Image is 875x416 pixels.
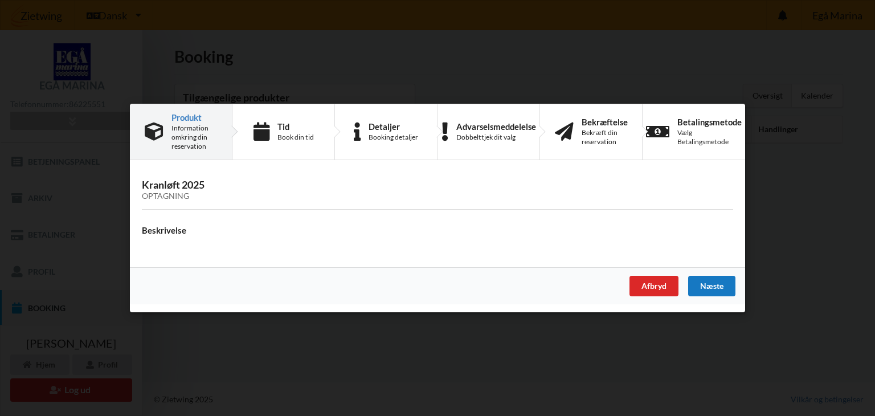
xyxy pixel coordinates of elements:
[142,191,733,201] div: Optagning
[369,133,418,142] div: Booking detaljer
[677,117,742,127] div: Betalingsmetode
[456,133,536,142] div: Dobbelttjek dit valg
[369,122,418,131] div: Detaljer
[677,128,742,146] div: Vælg Betalingsmetode
[582,117,628,127] div: Bekræftelse
[629,276,678,296] div: Afbryd
[171,124,217,151] div: Information omkring din reservation
[277,133,314,142] div: Book din tid
[582,128,628,146] div: Bekræft din reservation
[277,122,314,131] div: Tid
[142,178,733,201] h3: Kranløft 2025
[171,113,217,122] div: Produkt
[688,276,735,296] div: Næste
[456,122,536,131] div: Advarselsmeddelelse
[142,225,733,236] h4: Beskrivelse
